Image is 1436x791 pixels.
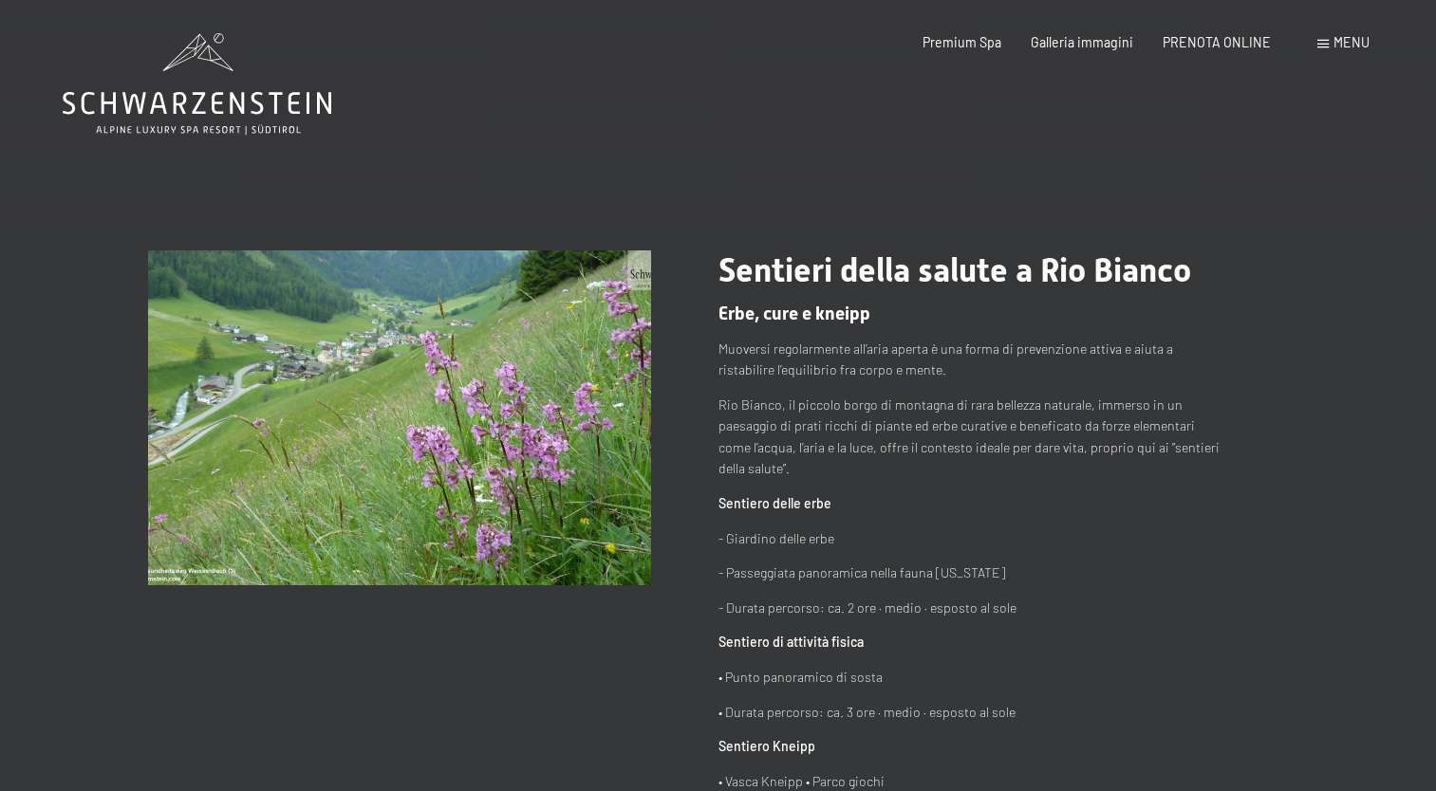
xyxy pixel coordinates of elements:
[718,303,870,324] span: Erbe, cure e kneipp
[718,738,815,754] strong: Sentiero Kneipp
[923,34,1001,50] a: Premium Spa
[718,395,1222,480] p: Rio Bianco, il piccolo borgo di montagna di rara bellezza naturale, immerso in un paesaggio di pr...
[1163,34,1271,50] a: PRENOTA ONLINE
[1031,34,1133,50] a: Galleria immagini
[718,598,1222,619] p: - Durata percorso: ca. 2 ore · medio · esposto al sole
[718,339,1222,381] p: Muoversi regolarmente all’aria aperta è una forma di prevenzione attiva e aiuta a ristabilire l’e...
[718,667,1222,689] p: • Punto panoramico di sosta
[718,495,831,511] strong: Sentiero delle erbe
[1333,34,1370,50] span: Menu
[718,562,1222,584] p: - Passeggiata panoramica nella fauna [US_STATE]
[718,634,864,650] strong: Sentiero di attività fisica
[148,250,651,585] img: Sentieri della salute a Rio Bianco
[718,528,1222,550] p: - Giardino delle erbe
[718,702,1222,724] p: • Durata percorso: ca. 3 ore · medio · esposto al sole
[718,250,1191,289] span: Sentieri della salute a Rio Bianco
